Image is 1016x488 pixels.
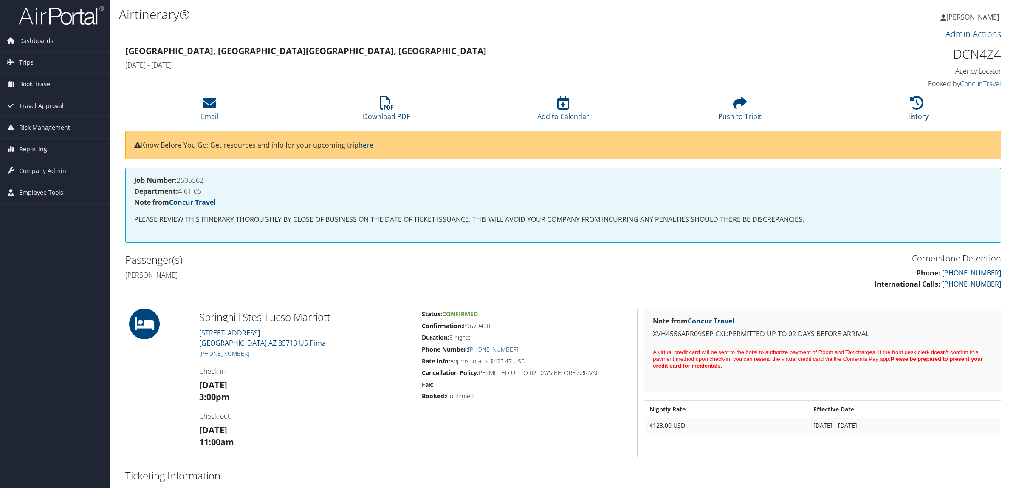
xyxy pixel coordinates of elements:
[917,268,940,278] strong: Phone:
[809,418,1000,433] td: [DATE] - [DATE]
[19,139,47,160] span: Reporting
[946,12,999,22] span: [PERSON_NAME]
[19,52,34,73] span: Trips
[422,333,449,341] strong: Duration:
[468,345,518,353] a: [PHONE_NUMBER]
[19,6,104,26] img: airportal-logo.png
[134,188,992,195] h4: 4-61-05
[125,270,557,280] h4: [PERSON_NAME]
[945,28,1001,40] a: Admin Actions
[942,279,1001,289] a: [PHONE_NUMBER]
[199,391,230,403] strong: 3:00pm
[940,4,1008,30] a: [PERSON_NAME]
[960,79,1001,88] a: Concur Travel
[125,468,1001,483] h2: Ticketing Information
[119,6,711,23] h1: Airtinerary®
[199,349,249,357] a: [PHONE_NUMBER]
[537,101,589,121] a: Add to Calendar
[199,424,227,436] strong: [DATE]
[19,182,63,203] span: Employee Tools
[422,322,463,330] strong: Confirmation:
[422,333,631,342] h5: 3 nights
[653,356,983,369] strong: Please be prepared to present your credit card for incidentals.
[199,379,227,391] strong: [DATE]
[905,101,929,121] a: History
[442,310,478,318] span: Confirmed
[422,369,479,377] strong: Cancellation Policy:
[201,101,218,121] a: Email
[199,411,409,421] h4: Check-out
[653,329,992,340] p: XVH4556ARR09SEP CXL:PERMITTED UP TO 02 DAYS BEFORE ARRIVAL
[134,187,178,196] strong: Department:
[134,176,177,185] strong: Job Number:
[422,380,434,389] strong: Fax:
[653,349,983,369] span: A virtual credit card will be sent to the hotel to authorize payment of Room and Tax charges. If ...
[199,328,326,348] a: [STREET_ADDRESS][GEOGRAPHIC_DATA] AZ 85713 US Pima
[422,392,631,400] h5: Confirmed
[422,357,631,366] h5: Approx total is $425.47 USD
[809,402,1000,417] th: Effective Date
[19,30,54,51] span: Dashboards
[645,402,808,417] th: Nightly Rate
[792,66,1001,76] h4: Agency Locator
[358,140,373,150] a: here
[645,418,808,433] td: $123.00 USD
[688,316,734,326] a: Concur Travel
[422,392,446,400] strong: Booked:
[570,253,1001,264] h3: Cornerstone Detention
[422,322,631,330] h5: 89679450
[942,268,1001,278] a: [PHONE_NUMBER]
[718,101,762,121] a: Push to Tripit
[422,357,450,365] strong: Rate Info:
[792,79,1001,88] h4: Booked by
[199,310,409,324] h2: Springhill Stes Tucso Marriott
[422,310,442,318] strong: Status:
[792,45,1001,63] h1: DCN4Z4
[134,214,992,225] p: PLEASE REVIEW THIS ITINERARY THOROUGHLY BY CLOSE OF BUSINESS ON THE DATE OF TICKET ISSUANCE. THIS...
[422,345,468,353] strong: Phone Number:
[363,101,410,121] a: Download PDF
[19,160,66,182] span: Company Admin
[875,279,940,289] strong: International Calls:
[169,198,216,207] a: Concur Travel
[199,366,409,376] h4: Check-in
[19,117,70,138] span: Risk Management
[653,316,734,326] strong: Note from
[422,369,631,377] h5: PERMITTED UP TO 02 DAYS BEFORE ARRIVAL
[19,74,52,95] span: Book Travel
[125,60,779,70] h4: [DATE] - [DATE]
[125,253,557,267] h2: Passenger(s)
[134,198,216,207] strong: Note from
[134,177,992,184] h4: 2505562
[199,436,234,448] strong: 11:00am
[19,95,64,116] span: Travel Approval
[134,140,992,151] p: Know Before You Go: Get resources and info for your upcoming trip
[125,45,486,57] strong: [GEOGRAPHIC_DATA], [GEOGRAPHIC_DATA] [GEOGRAPHIC_DATA], [GEOGRAPHIC_DATA]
